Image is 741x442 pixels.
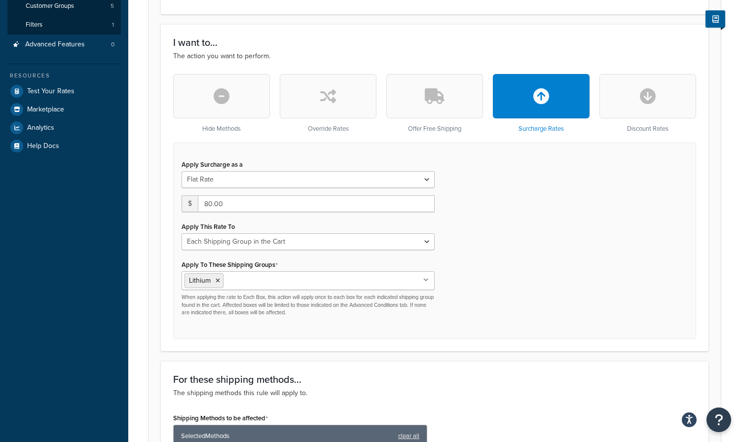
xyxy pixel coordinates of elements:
[173,374,696,385] h3: For these shipping methods...
[111,2,114,10] span: 5
[27,106,64,114] span: Marketplace
[173,414,268,422] label: Shipping Methods to be affected
[173,74,270,133] div: Hide Methods
[7,119,121,137] a: Analytics
[27,124,54,132] span: Analytics
[111,40,114,49] span: 0
[7,36,121,54] a: Advanced Features0
[27,142,59,150] span: Help Docs
[173,51,696,62] p: The action you want to perform.
[7,16,121,34] a: Filters1
[7,36,121,54] li: Advanced Features
[182,294,435,316] p: When applying the rate to Each Box, this action will apply once to each box for each indicated sh...
[706,407,731,432] button: Open Resource Center
[26,21,42,29] span: Filters
[182,195,198,212] span: $
[7,72,121,80] div: Resources
[27,87,74,96] span: Test Your Rates
[173,37,696,48] h3: I want to...
[173,388,696,399] p: The shipping methods this rule will apply to.
[112,21,114,29] span: 1
[7,101,121,118] a: Marketplace
[599,74,696,133] div: Discount Rates
[182,261,278,269] label: Apply To These Shipping Groups
[182,223,235,230] label: Apply This Rate To
[7,137,121,155] a: Help Docs
[386,74,483,133] div: Offer Free Shipping
[189,275,211,286] span: Lithium
[7,82,121,100] a: Test Your Rates
[7,16,121,34] li: Filters
[705,10,725,28] button: Show Help Docs
[25,40,85,49] span: Advanced Features
[182,161,243,168] label: Apply Surcharge as a
[280,74,376,133] div: Override Rates
[493,74,590,133] div: Surcharge Rates
[26,2,74,10] span: Customer Groups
